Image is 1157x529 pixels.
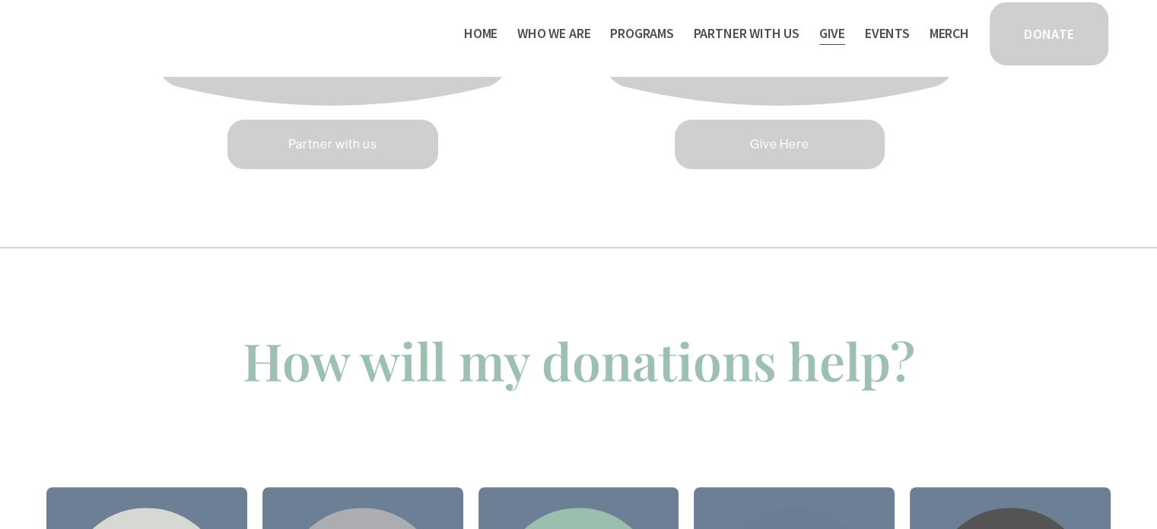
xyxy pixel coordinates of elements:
[464,21,497,46] a: Home
[610,23,674,45] span: Programs
[517,21,590,46] a: folder dropdown
[819,21,845,46] a: Give
[930,21,969,46] a: Merch
[694,23,799,45] span: Partner With Us
[610,21,674,46] a: folder dropdown
[865,21,910,46] a: Events
[672,117,888,171] a: Give Here
[225,117,440,171] a: Partner with us
[517,23,590,45] span: Who We Are
[694,21,799,46] a: folder dropdown
[46,324,1111,397] p: How will my donations help?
